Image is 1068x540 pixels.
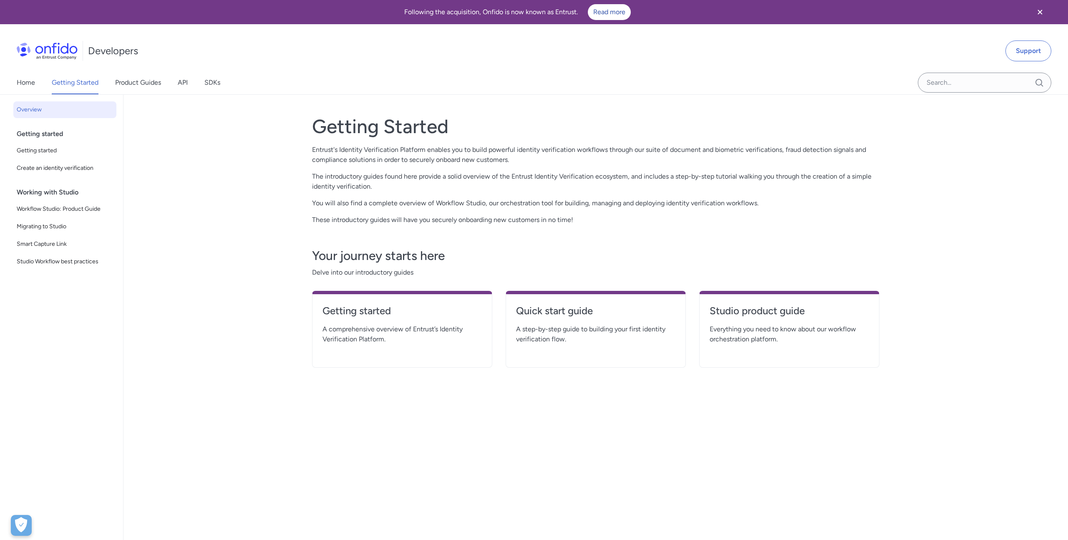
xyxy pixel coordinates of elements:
a: Home [17,71,35,94]
h4: Getting started [322,304,482,318]
span: Workflow Studio: Product Guide [17,204,113,214]
h4: Quick start guide [516,304,675,318]
h1: Getting Started [312,115,879,138]
h4: Studio product guide [710,304,869,318]
span: Getting started [17,146,113,156]
span: Smart Capture Link [17,239,113,249]
a: Getting started [13,142,116,159]
h3: Your journey starts here [312,247,879,264]
span: Delve into our introductory guides [312,267,879,278]
p: Entrust's Identity Verification Platform enables you to build powerful identity verification work... [312,145,879,165]
a: Getting started [322,304,482,324]
div: Getting started [17,126,120,142]
span: A comprehensive overview of Entrust’s Identity Verification Platform. [322,324,482,344]
a: SDKs [204,71,220,94]
a: API [178,71,188,94]
span: Everything you need to know about our workflow orchestration platform. [710,324,869,344]
a: Smart Capture Link [13,236,116,252]
p: The introductory guides found here provide a solid overview of the Entrust Identity Verification ... [312,172,879,192]
a: Read more [588,4,631,20]
a: Workflow Studio: Product Guide [13,201,116,217]
a: Studio Workflow best practices [13,253,116,270]
a: Studio product guide [710,304,869,324]
p: These introductory guides will have you securely onboarding new customers in no time! [312,215,879,225]
span: Create an identity verification [17,163,113,173]
div: Cookie Preferences [11,515,32,536]
a: Getting Started [52,71,98,94]
span: Studio Workflow best practices [17,257,113,267]
a: Support [1005,40,1051,61]
a: Quick start guide [516,304,675,324]
svg: Close banner [1035,7,1045,17]
a: Overview [13,101,116,118]
div: Following the acquisition, Onfido is now known as Entrust. [10,4,1025,20]
h1: Developers [88,44,138,58]
img: Onfido Logo [17,43,78,59]
span: Migrating to Studio [17,222,113,232]
button: Open Preferences [11,515,32,536]
a: Migrating to Studio [13,218,116,235]
p: You will also find a complete overview of Workflow Studio, our orchestration tool for building, m... [312,198,879,208]
input: Onfido search input field [918,73,1051,93]
span: Overview [17,105,113,115]
a: Product Guides [115,71,161,94]
span: A step-by-step guide to building your first identity verification flow. [516,324,675,344]
div: Working with Studio [17,184,120,201]
a: Create an identity verification [13,160,116,177]
button: Close banner [1025,2,1055,23]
